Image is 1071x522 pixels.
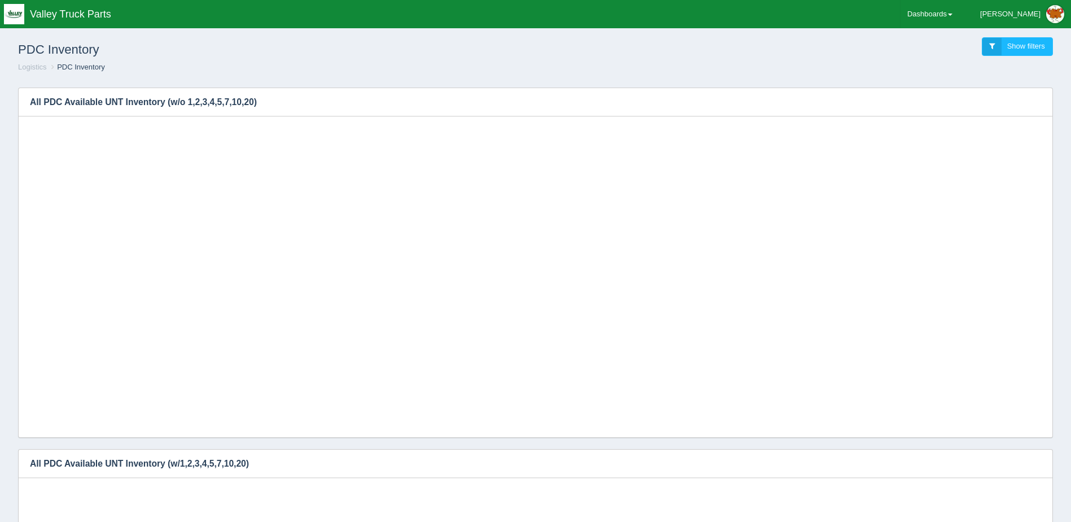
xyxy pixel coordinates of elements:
[4,4,24,24] img: q1blfpkbivjhsugxdrfq.png
[18,37,536,62] h1: PDC Inventory
[982,37,1053,56] a: Show filters
[1007,42,1045,50] span: Show filters
[1046,5,1064,23] img: Profile Picture
[980,3,1041,25] div: [PERSON_NAME]
[18,63,47,71] a: Logistics
[49,62,105,73] li: PDC Inventory
[19,88,1035,116] h3: All PDC Available UNT Inventory (w/o 1,2,3,4,5,7,10,20)
[19,450,1035,478] h3: All PDC Available UNT Inventory (w/1,2,3,4,5,7,10,20)
[30,8,111,20] span: Valley Truck Parts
